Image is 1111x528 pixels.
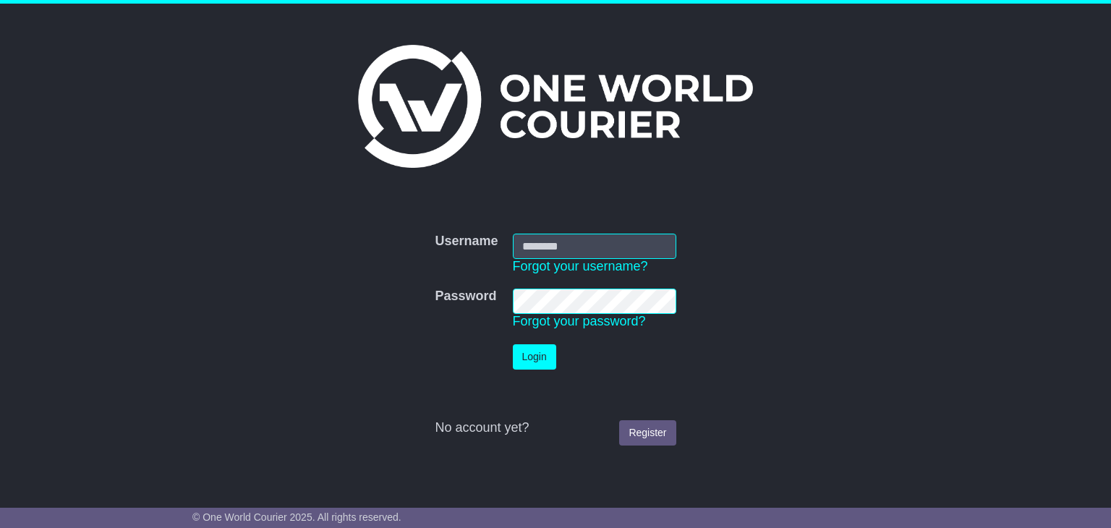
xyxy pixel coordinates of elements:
[513,344,556,370] button: Login
[358,45,753,168] img: One World
[435,420,676,436] div: No account yet?
[619,420,676,446] a: Register
[192,511,401,523] span: © One World Courier 2025. All rights reserved.
[435,234,498,250] label: Username
[513,314,646,328] a: Forgot your password?
[435,289,496,305] label: Password
[513,259,648,273] a: Forgot your username?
